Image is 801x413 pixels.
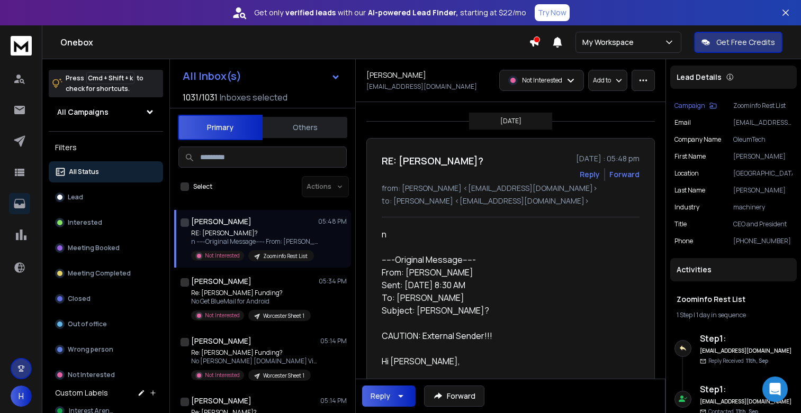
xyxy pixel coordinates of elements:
[318,217,347,226] p: 05:48 PM
[320,397,347,405] p: 05:14 PM
[191,396,251,406] h1: [PERSON_NAME]
[733,220,793,228] p: CEO and President
[733,152,793,161] p: [PERSON_NAME]
[66,73,143,94] p: Press to check for shortcuts.
[522,76,562,85] p: Not Interested
[694,32,782,53] button: Get Free Credits
[580,169,600,180] button: Reply
[49,212,163,233] button: Interested
[11,386,32,407] button: H
[263,372,304,380] p: Worcester Sheet 1
[674,118,691,127] p: Email
[191,357,318,365] p: No [PERSON_NAME] [DOMAIN_NAME] Visit us
[191,229,318,237] p: RE: [PERSON_NAME]?
[49,263,163,284] button: Meeting Completed
[263,252,308,260] p: Zoominfo Rest List
[205,252,240,260] p: Not Interested
[677,311,790,319] div: |
[382,183,640,194] p: from: [PERSON_NAME] <[EMAIL_ADDRESS][DOMAIN_NAME]>
[500,117,521,125] p: [DATE]
[49,102,163,123] button: All Campaigns
[582,37,638,48] p: My Workspace
[49,364,163,386] button: Not Interested
[674,102,717,110] button: Campaign
[55,388,108,398] h3: Custom Labels
[191,237,318,246] p: n -----Original Message----- From: [PERSON_NAME]
[674,220,687,228] p: title
[696,310,746,319] span: 1 day in sequence
[254,7,526,18] p: Get only with our starting at $22/mo
[57,107,109,117] h1: All Campaigns
[538,7,566,18] p: Try Now
[220,91,287,104] h3: Inboxes selected
[86,72,134,84] span: Cmd + Shift + k
[191,289,311,297] p: Re: [PERSON_NAME] Funding?
[174,66,349,87] button: All Inbox(s)
[674,102,705,110] p: Campaign
[674,169,699,178] p: location
[700,332,793,345] h6: Step 1 :
[191,336,251,346] h1: [PERSON_NAME]
[362,386,416,407] button: Reply
[677,310,692,319] span: 1 Step
[69,168,99,176] p: All Status
[708,357,768,365] p: Reply Received
[49,314,163,335] button: Out of office
[716,37,775,48] p: Get Free Credits
[49,339,163,360] button: Wrong person
[285,7,336,18] strong: verified leads
[49,161,163,182] button: All Status
[263,116,347,139] button: Others
[68,269,131,278] p: Meeting Completed
[700,398,793,406] h6: [EMAIL_ADDRESS][DOMAIN_NAME]
[674,186,705,195] p: Last Name
[733,237,793,245] p: [PHONE_NUMBER]
[205,311,240,319] p: Not Interested
[366,70,426,80] h1: [PERSON_NAME]
[319,277,347,286] p: 05:34 PM
[593,76,611,85] p: Add to
[700,383,793,396] h6: Step 1 :
[674,135,721,144] p: Company Name
[49,237,163,259] button: Meeting Booked
[68,320,107,328] p: Out of office
[677,294,790,305] h1: Zoominfo Rest List
[68,295,91,303] p: Closed
[320,337,347,345] p: 05:14 PM
[68,345,113,354] p: Wrong person
[49,288,163,309] button: Closed
[49,187,163,208] button: Lead
[68,371,115,379] p: Not Interested
[733,118,793,127] p: [EMAIL_ADDRESS][DOMAIN_NAME]
[178,115,263,140] button: Primary
[191,297,311,306] p: No ⁣Get BlueMail for Android
[609,169,640,180] div: Forward
[535,4,570,21] button: Try Now
[191,216,251,227] h1: [PERSON_NAME]
[670,258,797,281] div: Activities
[60,36,529,49] h1: Onebox
[746,357,768,364] span: 11th, Sep
[700,347,793,355] h6: [EMAIL_ADDRESS][DOMAIN_NAME]
[733,186,793,195] p: [PERSON_NAME]
[733,169,793,178] p: [GEOGRAPHIC_DATA]
[576,153,640,164] p: [DATE] : 05:48 pm
[733,203,793,212] p: machinery
[733,102,793,110] p: Zoominfo Rest List
[183,91,218,104] span: 1031 / 1031
[68,193,83,201] p: Lead
[382,153,483,168] h1: RE: [PERSON_NAME]?
[193,182,212,191] label: Select
[674,152,706,161] p: First Name
[382,196,640,206] p: to: [PERSON_NAME] <[EMAIL_ADDRESS][DOMAIN_NAME]>
[68,218,102,227] p: Interested
[424,386,484,407] button: Forward
[677,72,722,82] p: Lead Details
[762,377,788,402] div: Open Intercom Messenger
[191,276,251,287] h1: [PERSON_NAME]
[371,391,390,401] div: Reply
[368,7,458,18] strong: AI-powered Lead Finder,
[674,237,693,245] p: Phone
